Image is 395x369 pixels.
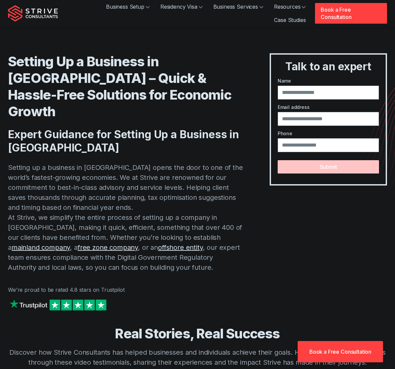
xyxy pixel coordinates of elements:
img: Strive on Trustpilot [8,298,108,312]
h3: Real Stories, Real Success [8,325,387,342]
p: Setting up a business in [GEOGRAPHIC_DATA] opens the door to one of the world’s fastest-growing e... [8,163,243,272]
p: Discover how Strive Consultants has helped businesses and individuals achieve their goals. Hear d... [8,347,387,367]
a: Case Studies [269,13,311,27]
h1: Setting Up a Business in [GEOGRAPHIC_DATA] – Quick & Hassle-Free Solutions for Economic Growth [8,53,243,120]
h2: Expert Guidance for Setting Up a Business in [GEOGRAPHIC_DATA] [8,128,243,155]
h3: Talk to an expert [274,60,383,73]
label: Email address [278,104,379,111]
img: Strive Consultants [8,5,58,22]
a: Book a Free Consultation [315,3,387,24]
a: offshore entity [158,243,203,251]
a: mainland company [12,243,70,251]
button: Submit [278,160,379,174]
label: Phone [278,130,379,137]
a: Book a Free Consultation [298,341,383,362]
label: Name [278,77,379,84]
a: free zone company [78,243,138,251]
p: We're proud to be rated 4.8 stars on Trustpilot [8,286,243,294]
